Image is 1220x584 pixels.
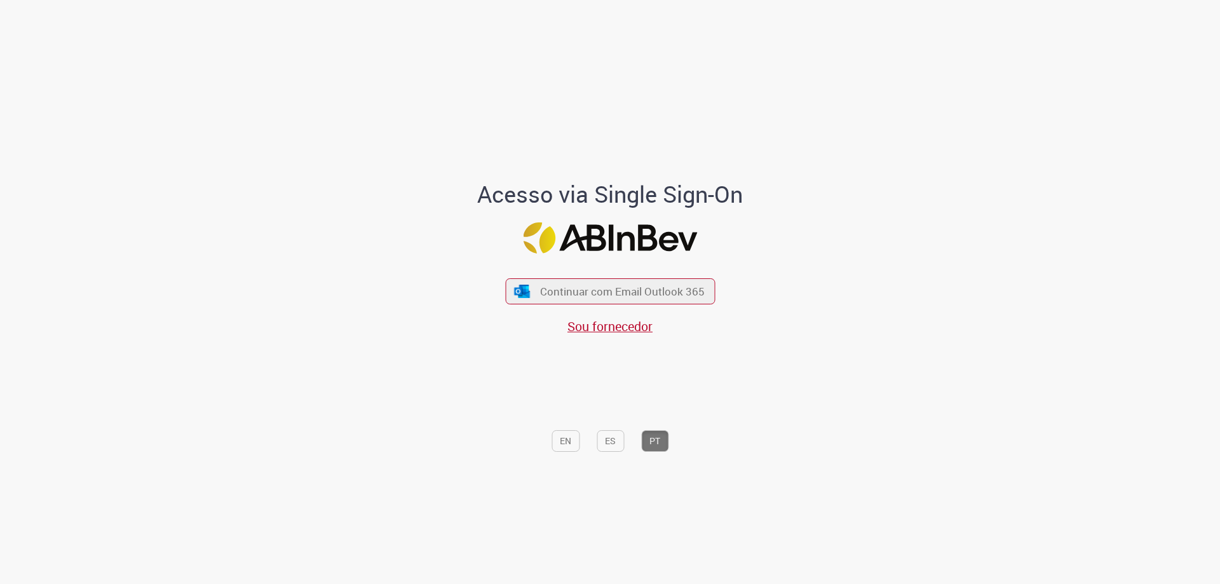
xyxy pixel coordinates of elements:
button: ícone Azure/Microsoft 360 Continuar com Email Outlook 365 [505,278,715,304]
img: Logo ABInBev [523,222,697,254]
span: Continuar com Email Outlook 365 [540,284,705,299]
h1: Acesso via Single Sign-On [434,182,787,207]
button: EN [552,430,579,452]
a: Sou fornecedor [567,318,653,335]
button: ES [597,430,624,452]
img: ícone Azure/Microsoft 360 [513,285,531,298]
button: PT [641,430,668,452]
